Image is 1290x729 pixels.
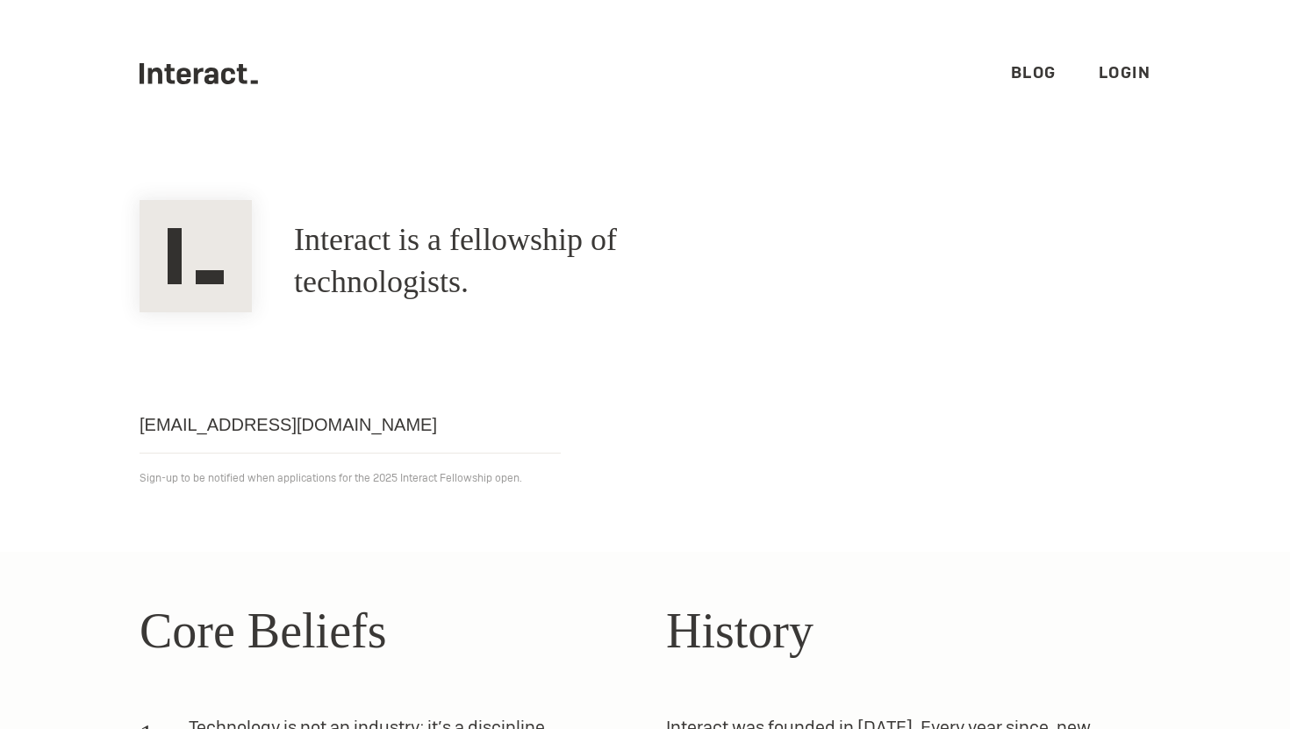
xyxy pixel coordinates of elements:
a: Blog [1011,62,1057,82]
h1: Interact is a fellowship of technologists. [294,219,768,304]
img: Interact Logo [140,200,252,312]
a: Login [1099,62,1151,82]
input: Email address... [140,397,561,454]
h2: Core Beliefs [140,594,624,668]
h2: History [666,594,1150,668]
p: Sign-up to be notified when applications for the 2025 Interact Fellowship open. [140,468,1150,489]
